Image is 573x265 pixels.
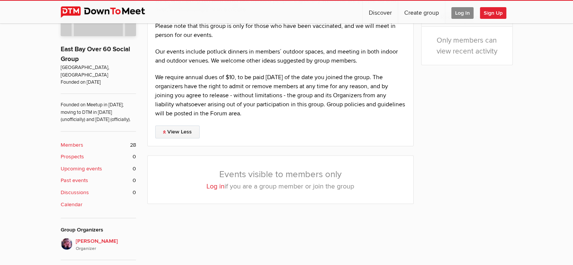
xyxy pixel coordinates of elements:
[398,1,445,23] a: Create group
[61,153,84,161] b: Prospects
[363,1,398,23] a: Discover
[155,73,406,118] p: We require annual dues of $10, to be paid [DATE] of the date you joined the group. The organizers...
[61,165,136,173] a: Upcoming events 0
[76,245,136,252] i: Organizer
[480,1,512,23] a: Sign Up
[133,176,136,185] span: 0
[133,153,136,161] span: 0
[61,188,89,197] b: Discussions
[61,226,136,234] div: Group Organizers
[61,79,136,86] span: Founded on [DATE]
[61,153,136,161] a: Prospects 0
[61,141,83,149] b: Members
[61,6,157,18] img: DownToMeet
[61,64,136,79] span: [GEOGRAPHIC_DATA], [GEOGRAPHIC_DATA]
[206,182,225,190] a: Log in
[130,141,136,149] span: 28
[61,93,136,123] span: Founded on Meetup in [DATE]; moving to DTM in [DATE] (unofficially) and [DATE] (officially).
[61,201,136,209] a: Calendar
[480,7,506,19] span: Sign Up
[61,238,73,250] img: Vicki
[155,21,406,40] p: Please note that this group is only for those who have been vaccinated, and we will meet in perso...
[61,238,136,252] a: [PERSON_NAME]Organizer
[160,181,402,191] p: if you are a group member or join the group
[155,47,406,65] p: Our events include potluck dinners in members´ outdoor spaces, and meeting in both indoor and out...
[61,201,83,209] b: Calendar
[61,188,136,197] a: Discussions 0
[61,176,88,185] b: Past events
[61,165,102,173] b: Upcoming events
[76,237,136,252] span: [PERSON_NAME]
[422,27,512,65] div: Only members can view recent activity
[155,126,200,138] a: View Less
[61,176,136,185] a: Past events 0
[133,188,136,197] span: 0
[147,155,414,204] div: Events visible to members only
[451,7,474,19] span: Log In
[133,165,136,173] span: 0
[61,141,136,149] a: Members 28
[445,1,480,23] a: Log In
